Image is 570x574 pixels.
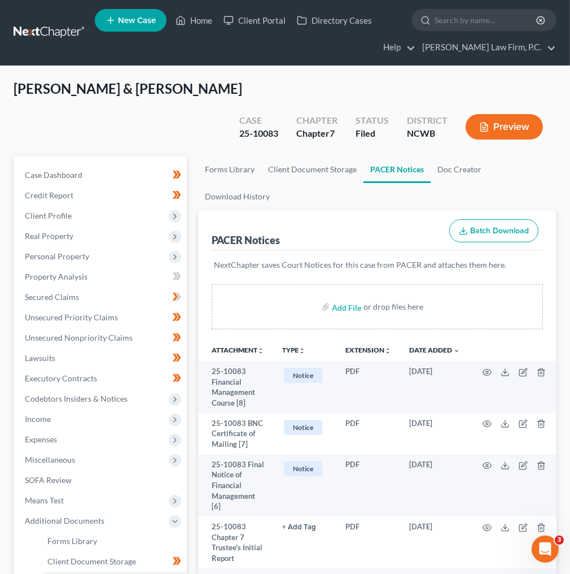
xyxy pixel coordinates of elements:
td: 25-10083 Financial Management Course [8] [198,361,273,413]
a: + Add Tag [282,521,327,532]
span: 3 [555,536,564,545]
a: Date Added expand_more [409,346,460,354]
a: Forms Library [198,156,261,183]
span: Means Test [25,495,64,505]
span: Expenses [25,434,57,444]
span: Notice [284,461,322,476]
div: Case [239,114,278,127]
a: Help [378,37,415,58]
a: Executory Contracts [16,368,187,389]
span: Property Analysis [25,272,87,281]
a: [PERSON_NAME] Law Firm, P.C. [416,37,556,58]
a: Lawsuits [16,348,187,368]
span: Unsecured Nonpriority Claims [25,333,133,342]
td: 25-10083 Chapter 7 Trustee's Initial Report [198,516,273,568]
a: Download History [198,183,277,210]
a: Directory Cases [291,10,378,31]
span: Batch Download [470,226,529,236]
span: Case Dashboard [25,170,82,180]
span: Executory Contracts [25,373,97,383]
span: Notice [284,368,322,383]
td: PDF [336,454,400,516]
span: [PERSON_NAME] & [PERSON_NAME] [14,80,242,97]
a: Client Portal [218,10,291,31]
i: unfold_more [299,347,305,354]
a: Notice [282,418,327,437]
td: [DATE] [400,413,469,454]
span: New Case [118,16,156,25]
input: Search by name... [435,10,538,31]
button: + Add Tag [282,524,316,531]
div: NCWB [407,127,448,140]
span: Income [25,414,51,424]
div: Chapter [296,127,337,140]
span: Client Document Storage [47,556,136,566]
button: Preview [466,114,543,140]
i: unfold_more [384,347,391,354]
a: Notice [282,459,327,478]
span: Codebtors Insiders & Notices [25,394,128,403]
span: Credit Report [25,190,73,200]
td: PDF [336,361,400,413]
a: Secured Claims [16,287,187,307]
a: SOFA Review [16,470,187,490]
button: Batch Download [449,219,538,243]
i: unfold_more [257,347,264,354]
a: Client Document Storage [38,551,187,572]
div: 25-10083 [239,127,278,140]
span: 7 [330,128,335,138]
iframe: Intercom live chat [532,536,559,563]
a: Attachmentunfold_more [212,346,264,354]
button: TYPEunfold_more [282,347,305,354]
a: Unsecured Nonpriority Claims [16,328,187,348]
div: District [407,114,448,127]
span: Secured Claims [25,292,79,302]
i: expand_more [453,347,460,354]
span: Lawsuits [25,353,55,363]
span: Miscellaneous [25,455,75,464]
div: or drop files here [363,301,423,312]
td: [DATE] [400,516,469,568]
span: Unsecured Priority Claims [25,312,118,322]
a: Notice [282,366,327,385]
td: PDF [336,516,400,568]
span: SOFA Review [25,475,72,485]
span: Notice [284,420,322,435]
a: Extensionunfold_more [345,346,391,354]
div: Chapter [296,114,337,127]
div: PACER Notices [212,233,280,247]
span: Client Profile [25,211,72,220]
td: 25-10083 BNC Certificate of Mailing [7] [198,413,273,454]
span: Forms Library [47,536,97,546]
a: Home [170,10,218,31]
span: Personal Property [25,251,89,261]
div: Status [356,114,389,127]
a: Forms Library [38,531,187,551]
a: Unsecured Priority Claims [16,307,187,328]
a: Property Analysis [16,267,187,287]
td: [DATE] [400,361,469,413]
a: Client Document Storage [261,156,363,183]
td: [DATE] [400,454,469,516]
p: NextChapter saves Court Notices for this case from PACER and attaches them here. [214,259,541,271]
td: PDF [336,413,400,454]
td: 25-10083 Final Notice of Financial Management [6] [198,454,273,516]
span: Real Property [25,231,73,241]
a: Case Dashboard [16,165,187,185]
a: PACER Notices [363,156,431,183]
div: Filed [356,127,389,140]
span: Additional Documents [25,516,104,525]
a: Credit Report [16,185,187,206]
a: Doc Creator [431,156,488,183]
